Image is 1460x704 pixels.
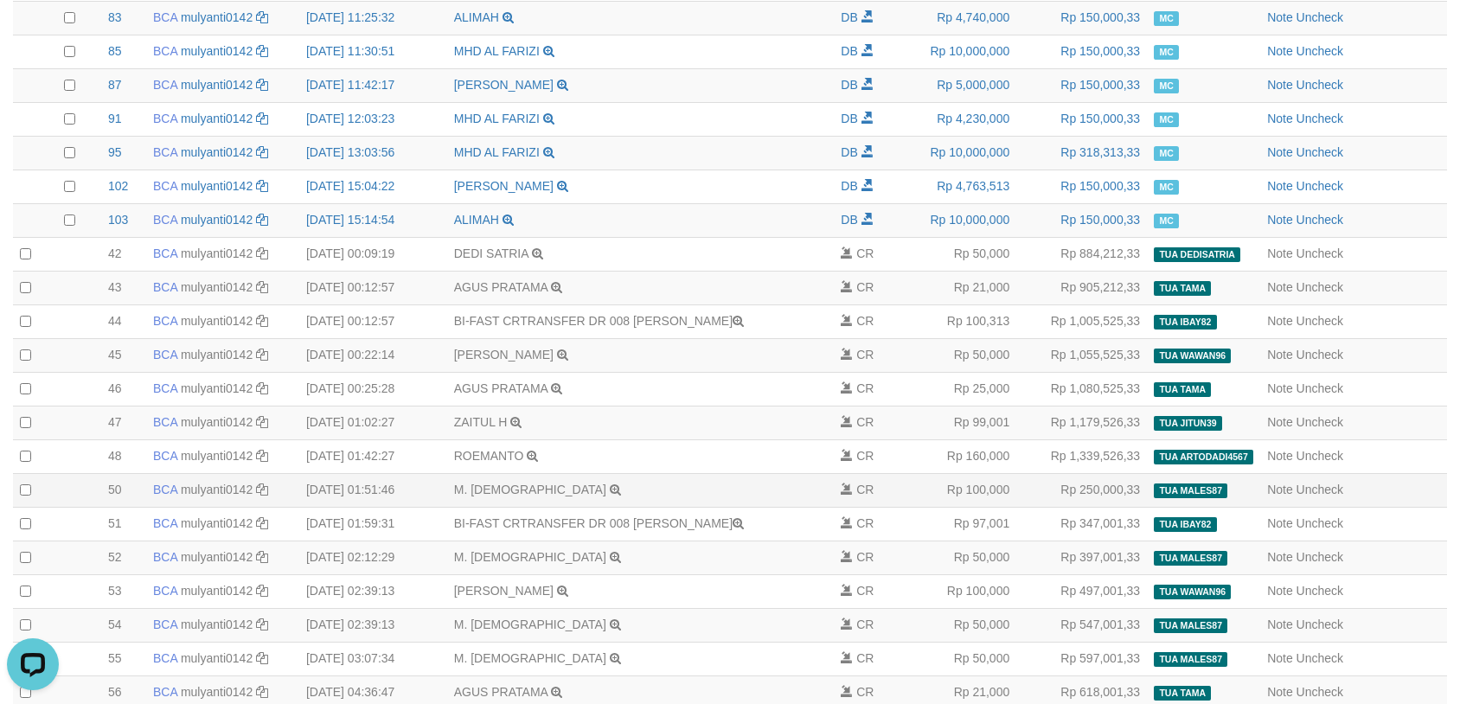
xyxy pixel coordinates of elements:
span: 44 [108,314,122,328]
span: TUA JITUN39 [1154,416,1222,431]
span: TUA ARTODADI4567 [1154,450,1253,464]
td: [DATE] 02:12:29 [299,541,447,574]
a: Uncheck [1297,78,1343,92]
a: mulyanti0142 [181,415,253,429]
span: Manually Checked by: aafzefaya [1154,180,1179,195]
a: Uncheck [1297,685,1343,699]
span: BCA [153,415,177,429]
span: 83 [108,10,122,24]
a: [PERSON_NAME] [454,78,554,92]
td: Rp 4,230,000 [906,102,1016,136]
a: Uncheck [1297,10,1343,24]
span: Manually Checked by: aafzefaya [1154,146,1179,161]
span: Manually Checked by: aafzefaya [1154,214,1179,228]
a: mulyanti0142 [181,449,253,463]
span: 43 [108,280,122,294]
td: Rp 905,212,33 [1016,271,1147,304]
span: Manually Checked by: aafzefaya [1154,112,1179,127]
a: mulyanti0142 [181,381,253,395]
a: Note [1267,10,1293,24]
td: [DATE] 12:03:23 [299,102,447,136]
td: Rp 397,001,33 [1016,541,1147,574]
td: Rp 318,313,33 [1016,136,1147,170]
span: BCA [153,112,177,125]
a: ALIMAH [454,213,499,227]
span: DB [841,112,857,125]
td: Rp 1,179,526,33 [1016,406,1147,439]
a: Note [1267,550,1293,564]
a: mulyanti0142 [181,314,253,328]
a: Note [1267,584,1293,598]
span: DB [841,213,857,227]
td: [DATE] 01:59:31 [299,507,447,541]
td: Rp 150,000,33 [1016,35,1147,68]
td: [DATE] 13:03:56 [299,136,447,170]
a: Copy mulyanti0142 to clipboard [256,78,268,92]
td: Rp 597,001,33 [1016,642,1147,675]
a: Note [1267,314,1293,328]
span: CR [856,651,874,665]
td: BI-FAST CRTRANSFER DR 008 [PERSON_NAME] [447,304,835,338]
a: mulyanti0142 [181,550,253,564]
a: Note [1267,213,1293,227]
td: Rp 1,080,525,33 [1016,372,1147,406]
span: CR [856,483,874,496]
td: Rp 99,001 [906,406,1016,439]
a: Copy mulyanti0142 to clipboard [256,449,268,463]
a: Copy mulyanti0142 to clipboard [256,685,268,699]
a: [PERSON_NAME] [454,584,554,598]
span: CR [856,618,874,631]
a: Copy mulyanti0142 to clipboard [256,415,268,429]
a: Note [1267,415,1293,429]
a: MHD AL FARIZI [454,112,540,125]
span: BCA [153,280,177,294]
td: Rp 1,055,525,33 [1016,338,1147,372]
a: Copy mulyanti0142 to clipboard [256,280,268,294]
a: Uncheck [1297,314,1343,328]
span: 45 [108,348,122,362]
td: [DATE] 11:25:32 [299,1,447,35]
a: mulyanti0142 [181,78,253,92]
td: [DATE] 01:42:27 [299,439,447,473]
span: 91 [108,112,122,125]
a: mulyanti0142 [181,179,253,193]
a: ROEMANTO [454,449,524,463]
a: Uncheck [1297,651,1343,665]
td: [DATE] 11:30:51 [299,35,447,68]
td: Rp 150,000,33 [1016,1,1147,35]
td: [DATE] 03:07:34 [299,642,447,675]
a: [PERSON_NAME] [454,179,554,193]
span: BCA [153,651,177,665]
a: mulyanti0142 [181,483,253,496]
span: BCA [153,78,177,92]
a: Note [1267,449,1293,463]
a: Uncheck [1297,550,1343,564]
span: Manually Checked by: aafzefaya [1154,79,1179,93]
span: 56 [108,685,122,699]
span: BCA [153,10,177,24]
a: Copy mulyanti0142 to clipboard [256,44,268,58]
a: AGUS PRATAMA [454,685,547,699]
a: mulyanti0142 [181,44,253,58]
td: Rp 50,000 [906,237,1016,271]
a: Uncheck [1297,112,1343,125]
button: Open LiveChat chat widget [7,7,59,59]
span: BCA [153,314,177,328]
a: Note [1267,516,1293,530]
a: M. [DEMOGRAPHIC_DATA] [454,550,606,564]
td: [DATE] 02:39:13 [299,608,447,642]
td: Rp 4,763,513 [906,170,1016,203]
td: Rp 100,000 [906,574,1016,608]
span: DB [841,78,857,92]
a: Copy mulyanti0142 to clipboard [256,483,268,496]
a: Note [1267,381,1293,395]
td: Rp 100,313 [906,304,1016,338]
span: 50 [108,483,122,496]
a: Note [1267,618,1293,631]
span: 46 [108,381,122,395]
a: Copy mulyanti0142 to clipboard [256,651,268,665]
span: CR [856,348,874,362]
span: 55 [108,651,122,665]
span: BCA [153,584,177,598]
a: Uncheck [1297,449,1343,463]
